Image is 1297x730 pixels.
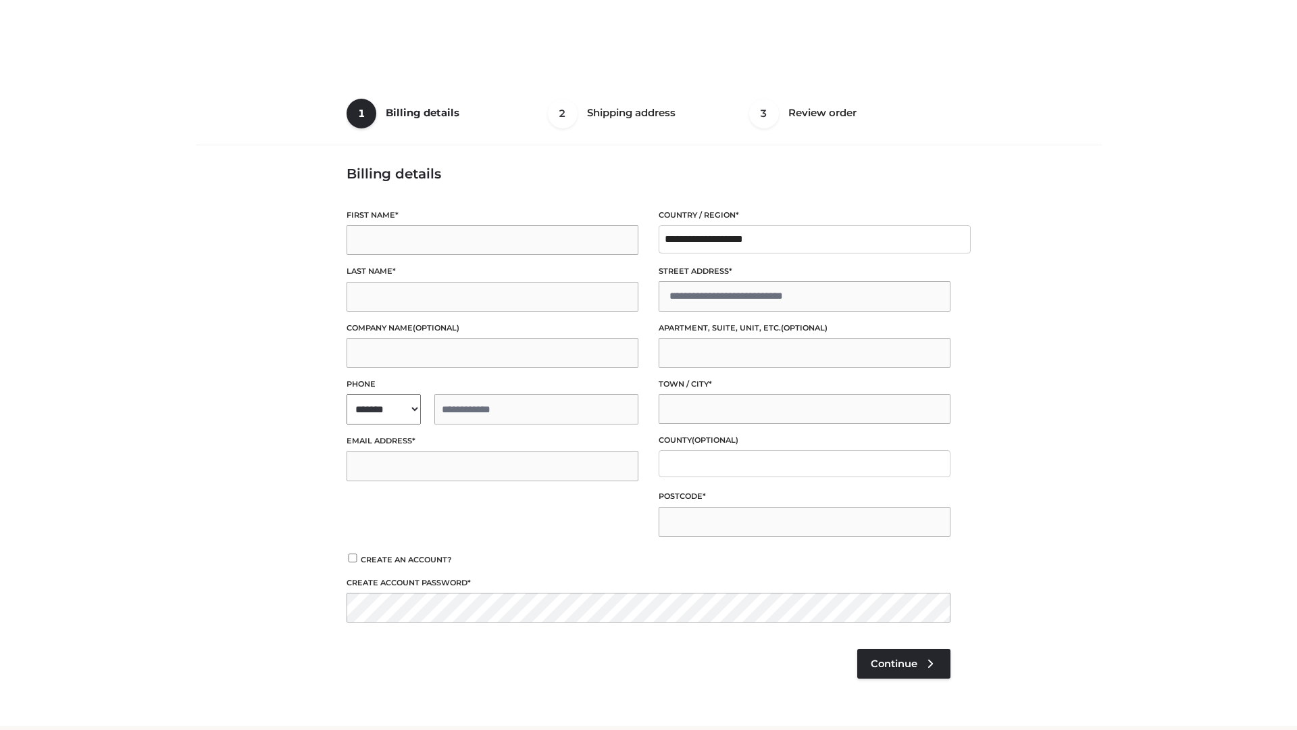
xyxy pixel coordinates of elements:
span: (optional) [781,323,828,333]
label: Street address [659,265,950,278]
input: Create an account? [347,554,359,562]
span: 3 [749,99,779,128]
span: Create an account? [361,555,452,564]
label: Town / City [659,378,950,391]
label: Phone [347,378,638,391]
label: Postcode [659,490,950,503]
label: Last name [347,265,638,278]
span: (optional) [692,435,738,445]
span: Continue [871,658,917,670]
h3: Billing details [347,166,950,182]
label: First name [347,209,638,222]
span: Billing details [386,106,459,119]
span: Review order [788,106,857,119]
span: (optional) [413,323,459,333]
label: Country / Region [659,209,950,222]
span: Shipping address [587,106,676,119]
label: County [659,434,950,447]
span: 2 [548,99,578,128]
label: Apartment, suite, unit, etc. [659,322,950,335]
label: Email address [347,435,638,447]
label: Create account password [347,577,950,589]
a: Continue [857,649,950,679]
span: 1 [347,99,376,128]
label: Company name [347,322,638,335]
